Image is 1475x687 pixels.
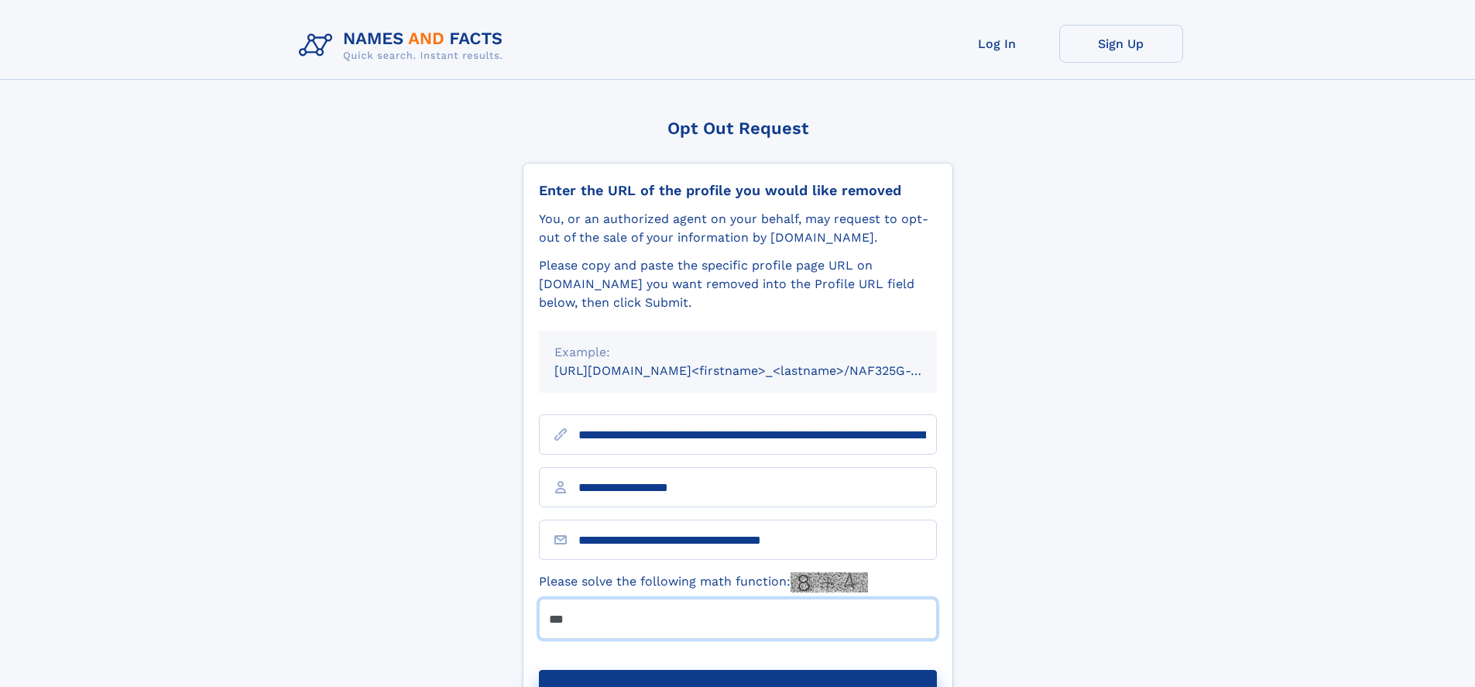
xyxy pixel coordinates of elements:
[539,182,937,199] div: Enter the URL of the profile you would like removed
[935,25,1059,63] a: Log In
[293,25,516,67] img: Logo Names and Facts
[539,256,937,312] div: Please copy and paste the specific profile page URL on [DOMAIN_NAME] you want removed into the Pr...
[539,210,937,247] div: You, or an authorized agent on your behalf, may request to opt-out of the sale of your informatio...
[523,119,953,138] div: Opt Out Request
[554,363,966,378] small: [URL][DOMAIN_NAME]<firstname>_<lastname>/NAF325G-xxxxxxxx
[1059,25,1183,63] a: Sign Up
[539,572,868,593] label: Please solve the following math function:
[554,343,921,362] div: Example:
